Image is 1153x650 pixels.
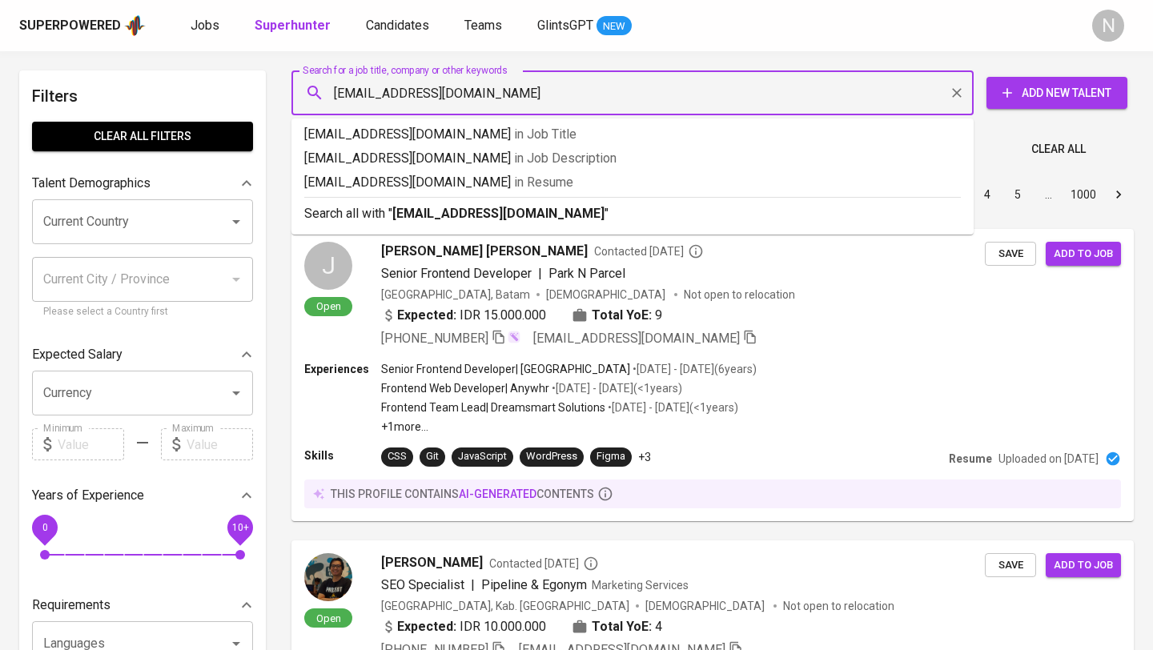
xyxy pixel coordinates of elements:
[1106,182,1131,207] button: Go to next page
[605,399,738,415] p: • [DATE] - [DATE] ( <1 years )
[985,553,1036,578] button: Save
[231,522,248,533] span: 10+
[946,82,968,104] button: Clear
[19,17,121,35] div: Superpowered
[304,173,961,192] p: [EMAIL_ADDRESS][DOMAIN_NAME]
[381,242,588,261] span: [PERSON_NAME] [PERSON_NAME]
[985,242,1036,267] button: Save
[32,122,253,151] button: Clear All filters
[949,451,992,467] p: Resume
[1005,182,1030,207] button: Go to page 5
[783,598,894,614] p: Not open to relocation
[381,306,546,325] div: IDR 15.000.000
[508,331,520,343] img: magic_wand.svg
[381,598,629,614] div: [GEOGRAPHIC_DATA], Kab. [GEOGRAPHIC_DATA]
[538,264,542,283] span: |
[255,16,334,36] a: Superhunter
[32,479,253,512] div: Years of Experience
[592,617,652,636] b: Total YoE:
[191,16,223,36] a: Jobs
[684,287,795,303] p: Not open to relocation
[597,18,632,34] span: NEW
[1066,182,1101,207] button: Go to page 1000
[255,18,331,33] b: Superhunter
[32,83,253,109] h6: Filters
[381,380,549,396] p: Frontend Web Developer | Anywhr
[331,486,594,502] p: this profile contains contents
[514,126,576,142] span: in Job Title
[630,361,757,377] p: • [DATE] - [DATE] ( 6 years )
[366,16,432,36] a: Candidates
[397,617,456,636] b: Expected:
[304,242,352,290] div: J
[993,556,1028,575] span: Save
[225,382,247,404] button: Open
[999,83,1115,103] span: Add New Talent
[304,149,961,168] p: [EMAIL_ADDRESS][DOMAIN_NAME]
[124,14,146,38] img: app logo
[381,399,605,415] p: Frontend Team Lead | Dreamsmart Solutions
[1025,134,1092,164] button: Clear All
[464,16,505,36] a: Teams
[993,245,1028,263] span: Save
[32,167,253,199] div: Talent Demographics
[546,287,668,303] span: [DEMOGRAPHIC_DATA]
[426,449,439,464] div: Git
[366,18,429,33] span: Candidates
[597,449,625,464] div: Figma
[526,449,577,464] div: WordPress
[998,451,1099,467] p: Uploaded on [DATE]
[1031,139,1086,159] span: Clear All
[1092,10,1124,42] div: N
[592,306,652,325] b: Total YoE:
[392,206,605,221] b: [EMAIL_ADDRESS][DOMAIN_NAME]
[58,428,124,460] input: Value
[850,182,1134,207] nav: pagination navigation
[974,182,1000,207] button: Go to page 4
[304,447,381,463] p: Skills
[42,522,47,533] span: 0
[381,266,532,281] span: Senior Frontend Developer
[1046,553,1121,578] button: Add to job
[537,18,593,33] span: GlintsGPT
[291,229,1134,521] a: JOpen[PERSON_NAME] [PERSON_NAME]Contacted [DATE]Senior Frontend Developer|Park N Parcel[GEOGRAPHI...
[381,577,464,592] span: SEO Specialist
[381,553,483,572] span: [PERSON_NAME]
[481,577,587,592] span: Pipeline & Egonym
[304,125,961,144] p: [EMAIL_ADDRESS][DOMAIN_NAME]
[225,211,247,233] button: Open
[458,449,507,464] div: JavaScript
[32,486,144,505] p: Years of Experience
[594,243,704,259] span: Contacted [DATE]
[381,287,530,303] div: [GEOGRAPHIC_DATA], Batam
[489,556,599,572] span: Contacted [DATE]
[638,449,651,465] p: +3
[548,266,625,281] span: Park N Parcel
[655,617,662,636] span: 4
[388,449,407,464] div: CSS
[45,126,240,146] span: Clear All filters
[32,174,151,193] p: Talent Demographics
[381,419,757,435] p: +1 more ...
[533,331,740,346] span: [EMAIL_ADDRESS][DOMAIN_NAME]
[19,14,146,38] a: Superpoweredapp logo
[688,243,704,259] svg: By Batam recruiter
[1054,245,1113,263] span: Add to job
[32,345,123,364] p: Expected Salary
[583,556,599,572] svg: By Batam recruiter
[310,612,348,625] span: Open
[304,204,961,223] p: Search all with " "
[381,361,630,377] p: Senior Frontend Developer | [GEOGRAPHIC_DATA]
[1035,187,1061,203] div: …
[1054,556,1113,575] span: Add to job
[381,331,488,346] span: [PHONE_NUMBER]
[655,306,662,325] span: 9
[514,150,617,166] span: in Job Description
[514,175,573,190] span: in Resume
[645,598,767,614] span: [DEMOGRAPHIC_DATA]
[397,306,456,325] b: Expected:
[43,304,242,320] p: Please select a Country first
[537,16,632,36] a: GlintsGPT NEW
[32,339,253,371] div: Expected Salary
[1046,242,1121,267] button: Add to job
